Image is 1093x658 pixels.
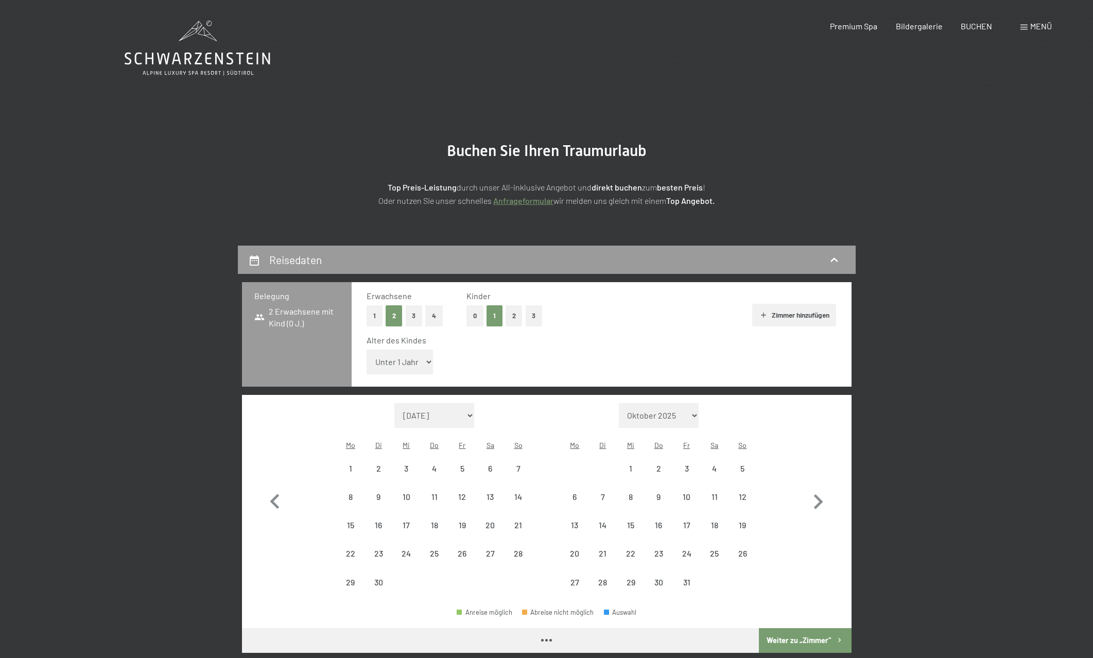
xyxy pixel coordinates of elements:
[393,493,419,518] div: 10
[366,521,391,547] div: 16
[476,511,504,539] div: Sat Sep 20 2025
[421,511,448,539] div: Thu Sep 18 2025
[728,483,756,511] div: Anreise nicht möglich
[617,511,645,539] div: Anreise nicht möglich
[589,511,617,539] div: Anreise nicht möglich
[561,511,588,539] div: Mon Oct 13 2025
[506,305,523,326] button: 2
[701,511,728,539] div: Sat Oct 18 2025
[752,304,836,326] button: Zimmer hinzufügen
[504,454,532,482] div: Anreise nicht möglich
[702,549,727,575] div: 25
[487,305,502,326] button: 1
[365,483,392,511] div: Anreise nicht möglich
[589,483,617,511] div: Anreise nicht möglich
[365,568,392,596] div: Tue Sep 30 2025
[449,549,475,575] div: 26
[365,483,392,511] div: Tue Sep 09 2025
[365,540,392,567] div: Tue Sep 23 2025
[645,483,672,511] div: Anreise nicht möglich
[672,483,700,511] div: Fri Oct 10 2025
[672,454,700,482] div: Fri Oct 03 2025
[590,549,616,575] div: 21
[421,540,448,567] div: Thu Sep 25 2025
[590,578,616,604] div: 28
[701,483,728,511] div: Anreise nicht möglich
[337,454,365,482] div: Anreise nicht möglich
[448,540,476,567] div: Fri Sep 26 2025
[617,540,645,567] div: Wed Oct 22 2025
[448,511,476,539] div: Anreise nicht möglich
[617,511,645,539] div: Wed Oct 15 2025
[367,291,412,301] span: Erwachsene
[504,511,532,539] div: Sun Sep 21 2025
[645,483,672,511] div: Thu Oct 09 2025
[476,483,504,511] div: Anreise nicht möglich
[421,454,448,482] div: Thu Sep 04 2025
[338,464,363,490] div: 1
[896,21,943,31] a: Bildergalerie
[702,493,727,518] div: 11
[730,493,755,518] div: 12
[589,511,617,539] div: Tue Oct 14 2025
[476,540,504,567] div: Anreise nicht möglich
[657,182,703,192] strong: besten Preis
[830,21,877,31] a: Premium Spa
[617,483,645,511] div: Anreise nicht möglich
[618,464,644,490] div: 1
[421,454,448,482] div: Anreise nicht möglich
[449,521,475,547] div: 19
[386,305,403,326] button: 2
[421,511,448,539] div: Anreise nicht möglich
[562,578,587,604] div: 27
[617,483,645,511] div: Wed Oct 08 2025
[504,483,532,511] div: Sun Sep 14 2025
[449,464,475,490] div: 5
[672,454,700,482] div: Anreise nicht möglich
[504,483,532,511] div: Anreise nicht möglich
[337,540,365,567] div: Mon Sep 22 2025
[365,454,392,482] div: Anreise nicht möglich
[561,568,588,596] div: Mon Oct 27 2025
[645,454,672,482] div: Thu Oct 02 2025
[646,464,671,490] div: 2
[448,483,476,511] div: Anreise nicht möglich
[618,578,644,604] div: 29
[448,540,476,567] div: Anreise nicht möglich
[645,568,672,596] div: Anreise nicht möglich
[393,549,419,575] div: 24
[269,253,322,266] h2: Reisedaten
[627,441,634,449] abbr: Mittwoch
[392,511,420,539] div: Wed Sep 17 2025
[388,182,457,192] strong: Top Preis-Leistung
[466,291,491,301] span: Kinder
[477,464,503,490] div: 6
[562,549,587,575] div: 20
[561,568,588,596] div: Anreise nicht möglich
[592,182,642,192] strong: direkt buchen
[730,464,755,490] div: 5
[646,578,671,604] div: 30
[672,540,700,567] div: Anreise nicht möglich
[728,454,756,482] div: Sun Oct 05 2025
[701,454,728,482] div: Sat Oct 04 2025
[365,511,392,539] div: Anreise nicht möglich
[476,454,504,482] div: Anreise nicht möglich
[702,521,727,547] div: 18
[730,521,755,547] div: 19
[392,483,420,511] div: Wed Sep 10 2025
[589,540,617,567] div: Anreise nicht möglich
[683,441,690,449] abbr: Freitag
[504,511,532,539] div: Anreise nicht möglich
[392,540,420,567] div: Wed Sep 24 2025
[522,609,594,616] div: Abreise nicht möglich
[393,464,419,490] div: 3
[365,568,392,596] div: Anreise nicht möglich
[338,549,363,575] div: 22
[589,540,617,567] div: Tue Oct 21 2025
[617,454,645,482] div: Anreise nicht möglich
[449,493,475,518] div: 12
[646,493,671,518] div: 9
[701,540,728,567] div: Sat Oct 25 2025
